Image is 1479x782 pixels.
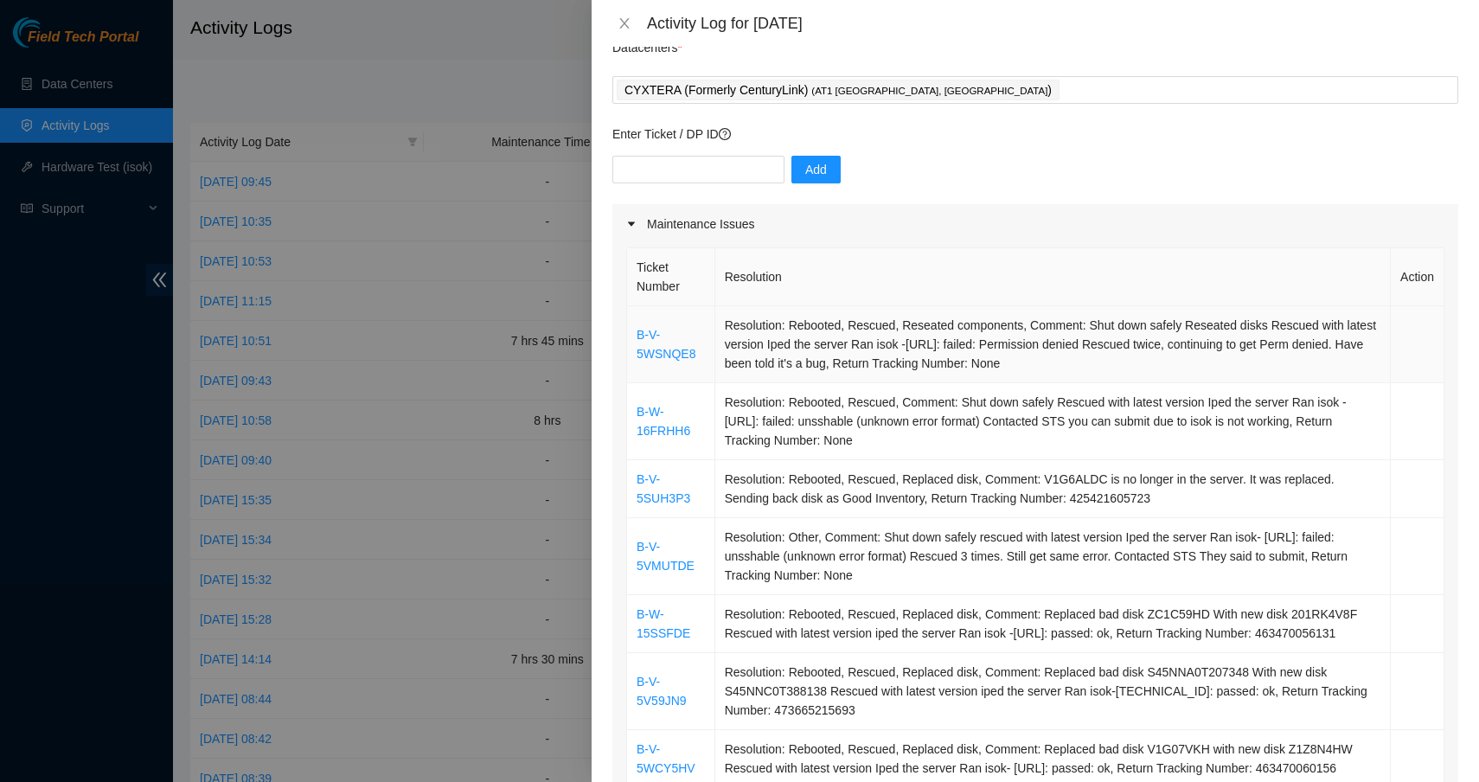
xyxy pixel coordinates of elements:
div: Activity Log for [DATE] [647,14,1458,33]
a: B-V-5WCY5HV [637,742,695,775]
span: question-circle [719,128,731,140]
td: Resolution: Rebooted, Rescued, Comment: Shut down safely Rescued with latest version Iped the ser... [715,383,1391,460]
span: Add [805,160,827,179]
button: Close [612,16,637,32]
p: Enter Ticket / DP ID [612,125,1458,144]
a: B-W-15SSFDE [637,607,690,640]
a: B-V-5SUH3P3 [637,472,690,505]
th: Action [1391,248,1444,306]
a: B-V-5V59JN9 [637,675,687,708]
span: caret-right [626,219,637,229]
p: CYXTERA (Formerly CenturyLink) ) [624,80,1052,100]
a: B-V-5WSNQE8 [637,328,695,361]
th: Resolution [715,248,1391,306]
td: Resolution: Rebooted, Rescued, Replaced disk, Comment: V1G6ALDC is no longer in the server. It wa... [715,460,1391,518]
a: B-V-5VMUTDE [637,540,695,573]
a: B-W-16FRHH6 [637,405,690,438]
th: Ticket Number [627,248,715,306]
td: Resolution: Rebooted, Rescued, Reseated components, Comment: Shut down safely Reseated disks Resc... [715,306,1391,383]
td: Resolution: Other, Comment: Shut down safely rescued with latest version Iped the server Ran isok... [715,518,1391,595]
td: Resolution: Rebooted, Rescued, Replaced disk, Comment: Replaced bad disk ZC1C59HD With new disk 2... [715,595,1391,653]
span: close [618,16,631,30]
button: Add [791,156,841,183]
td: Resolution: Rebooted, Rescued, Replaced disk, Comment: Replaced bad disk S45NNA0T207348 With new ... [715,653,1391,730]
div: Maintenance Issues [612,204,1458,244]
span: ( AT1 [GEOGRAPHIC_DATA], [GEOGRAPHIC_DATA] [811,86,1047,96]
